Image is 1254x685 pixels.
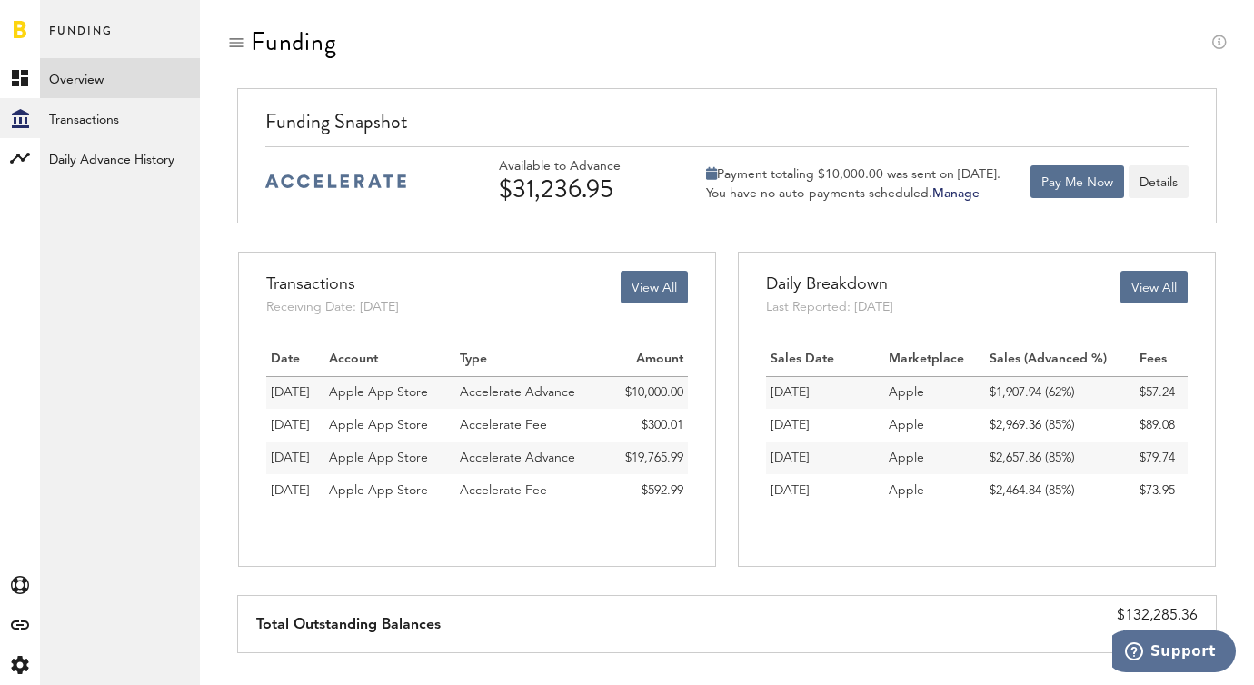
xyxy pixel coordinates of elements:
[455,474,606,507] td: Accelerate Fee
[606,409,688,442] td: $300.01
[1135,409,1188,442] td: $89.08
[1120,271,1188,303] button: View All
[40,58,200,98] a: Overview
[499,159,672,174] div: Available to Advance
[625,386,683,399] span: $10,000.00
[985,409,1135,442] td: $2,969.36 (85%)
[266,474,324,507] td: 13.08.25
[271,386,310,399] span: [DATE]
[766,343,884,376] th: Sales Date
[1135,474,1188,507] td: $73.95
[1123,630,1198,642] span: View Details
[884,376,985,409] td: Apple
[1117,605,1198,627] div: $132,285.36
[266,343,324,376] th: Date
[271,419,310,432] span: [DATE]
[606,474,688,507] td: $592.99
[1112,630,1236,676] iframe: Opens a widget where you can find more information
[460,419,547,432] span: Accelerate Fee
[40,138,200,178] a: Daily Advance History
[985,343,1135,376] th: Sales (Advanced %)
[1030,165,1124,198] button: Pay Me Now
[329,484,428,497] span: Apple App Store
[606,343,688,376] th: Amount
[1135,343,1188,376] th: Fees
[329,452,428,464] span: Apple App Store
[455,343,606,376] th: Type
[621,271,688,303] button: View All
[766,442,884,474] td: [DATE]
[266,409,324,442] td: 26.08.25
[265,174,406,188] img: accelerate-medium-blue-logo.svg
[271,484,310,497] span: [DATE]
[625,452,683,464] span: $19,765.99
[1129,165,1189,198] button: Details
[985,376,1135,409] td: $1,907.94 (62%)
[329,419,428,432] span: Apple App Store
[266,376,324,409] td: 26.08.25
[1135,376,1188,409] td: $57.24
[1135,442,1188,474] td: $79.74
[324,442,455,474] td: Apple App Store
[766,474,884,507] td: [DATE]
[455,409,606,442] td: Accelerate Fee
[766,376,884,409] td: [DATE]
[706,185,1000,202] div: You have no auto-payments scheduled.
[766,271,893,298] div: Daily Breakdown
[884,474,985,507] td: Apple
[606,442,688,474] td: $19,765.99
[266,271,399,298] div: Transactions
[251,27,337,56] div: Funding
[266,298,399,316] div: Receiving Date: [DATE]
[932,187,980,200] a: Manage
[706,166,1000,183] div: Payment totaling $10,000.00 was sent on [DATE].
[985,442,1135,474] td: $2,657.86 (85%)
[884,343,985,376] th: Marketplace
[324,474,455,507] td: Apple App Store
[266,442,324,474] td: 13.08.25
[329,386,428,399] span: Apple App Store
[606,376,688,409] td: $10,000.00
[642,484,683,497] span: $592.99
[256,596,441,652] div: Total Outstanding Balances
[766,409,884,442] td: [DATE]
[884,442,985,474] td: Apple
[499,174,672,204] div: $31,236.95
[324,376,455,409] td: Apple App Store
[884,409,985,442] td: Apple
[642,419,683,432] span: $300.01
[271,452,310,464] span: [DATE]
[40,98,200,138] a: Transactions
[455,376,606,409] td: Accelerate Advance
[766,298,893,316] div: Last Reported: [DATE]
[460,386,575,399] span: Accelerate Advance
[460,452,575,464] span: Accelerate Advance
[324,343,455,376] th: Account
[49,20,113,58] span: Funding
[324,409,455,442] td: Apple App Store
[460,484,547,497] span: Accelerate Fee
[985,474,1135,507] td: $2,464.84 (85%)
[455,442,606,474] td: Accelerate Advance
[265,107,1189,146] div: Funding Snapshot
